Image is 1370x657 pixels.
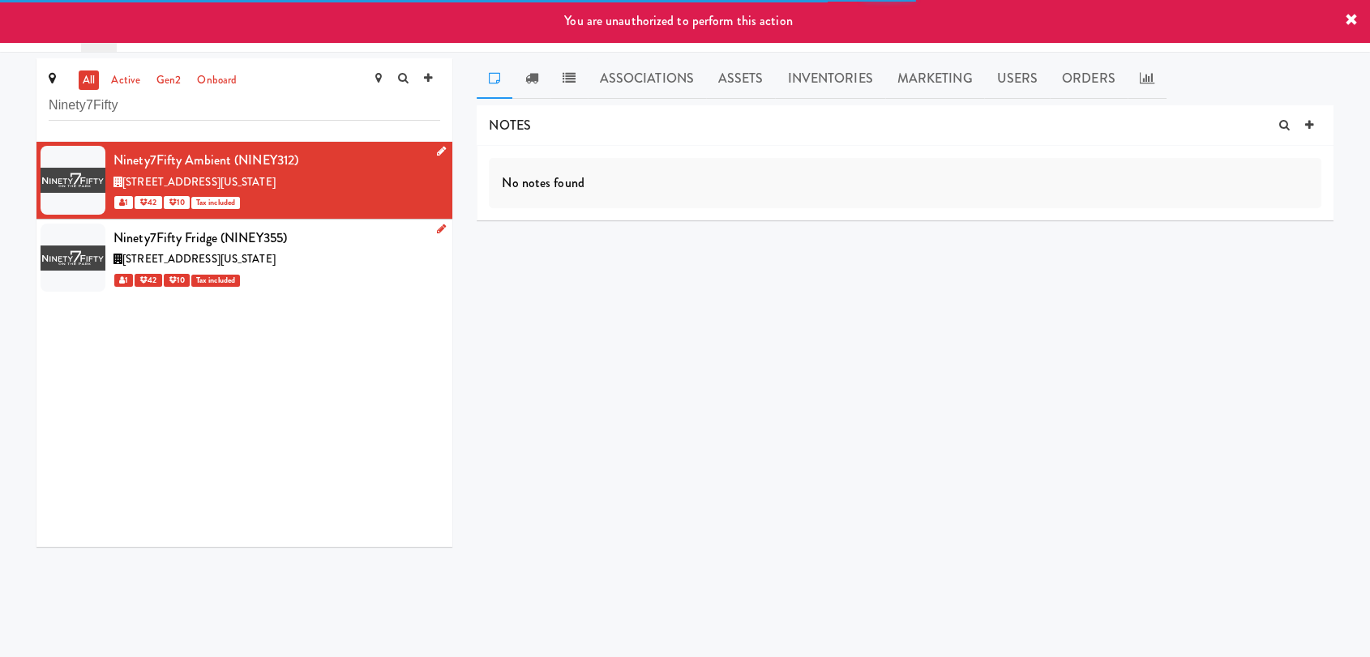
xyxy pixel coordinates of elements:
li: Ninety7Fifty Fridge (NINEY355)[STREET_ADDRESS][US_STATE] 1 42 10Tax included [36,220,452,297]
a: Assets [706,58,776,99]
span: Tax included [191,197,240,209]
span: NOTES [489,116,531,134]
a: active [107,70,144,91]
span: 42 [135,196,161,209]
span: 10 [164,196,190,209]
a: gen2 [152,70,185,91]
a: Inventories [775,58,884,99]
a: onboard [193,70,241,91]
a: Associations [588,58,706,99]
span: 1 [114,274,133,287]
div: No notes found [489,158,1321,208]
span: [STREET_ADDRESS][US_STATE] [122,251,276,267]
span: You are unauthorized to perform this action [564,11,792,30]
span: 42 [135,274,161,287]
div: Ninety7Fifty Fridge (NINEY355) [113,226,440,250]
span: Tax included [191,275,240,287]
div: Ninety7Fifty Ambient (NINEY312) [113,148,440,173]
li: Ninety7Fifty Ambient (NINEY312)[STREET_ADDRESS][US_STATE] 1 42 10Tax included [36,142,452,220]
span: 1 [114,196,133,209]
a: all [79,70,99,91]
input: Search site [49,91,440,121]
a: Users [984,58,1050,99]
span: [STREET_ADDRESS][US_STATE] [122,174,276,190]
a: Orders [1050,58,1128,99]
span: 10 [164,274,190,287]
a: Marketing [885,58,985,99]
